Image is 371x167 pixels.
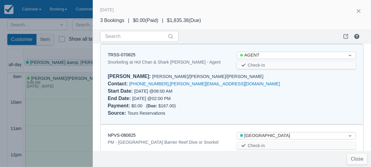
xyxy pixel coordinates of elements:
[124,17,133,24] div: |
[240,52,342,59] div: AGENT
[105,31,166,42] input: Search
[108,96,132,101] div: End Date :
[146,103,176,108] span: ( $167.00 )
[108,109,356,117] div: Tours Reservations
[100,17,124,24] div: 3 Bookings
[108,102,356,109] div: $0.00
[108,73,356,80] div: [PERSON_NAME]/[PERSON_NAME]/[PERSON_NAME]
[240,132,342,139] div: [GEOGRAPHIC_DATA]
[108,81,129,86] div: Contact :
[167,17,201,24] div: $1,835.38 ( Due )
[347,52,353,58] span: Dropdown icon
[133,17,158,24] div: $0.00 ( Paid )
[237,142,356,149] button: Check-in
[108,80,356,87] div: ,
[108,110,128,116] div: Source :
[129,81,169,86] a: [PHONE_NUMBER]
[170,81,280,86] a: [PERSON_NAME][EMAIL_ADDRESS][DOMAIN_NAME]
[100,6,114,13] div: [DATE]
[108,87,227,95] div: [DATE] @ 08:00 AM
[108,88,134,94] div: Start Date :
[108,95,227,102] div: [DATE] @ 02:00 PM
[237,61,356,69] button: Check-in
[158,17,167,24] div: |
[148,103,158,108] div: Due:
[347,154,367,165] button: Close
[108,103,131,108] div: Payment :
[108,133,136,138] a: NPVS-080825
[347,133,353,139] span: Dropdown icon
[108,139,227,146] div: PM - [GEOGRAPHIC_DATA] Barrier Reef Dive or Snorkel
[108,58,227,66] div: Snorkeling at Hol Chan & Shark [PERSON_NAME] - Agent
[108,74,152,79] div: [PERSON_NAME] :
[108,52,135,57] a: TRSS-070825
